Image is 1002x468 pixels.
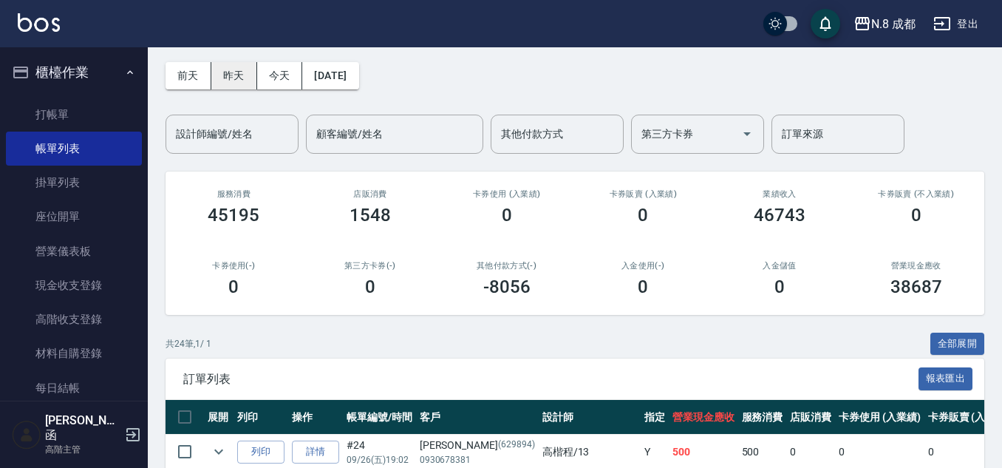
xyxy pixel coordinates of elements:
[6,132,142,166] a: 帳單列表
[6,98,142,132] a: 打帳單
[234,400,288,435] th: 列印
[754,205,805,225] h3: 46743
[257,62,303,89] button: 今天
[865,189,967,199] h2: 卡券販賣 (不入業績)
[918,367,973,390] button: 報表匯出
[416,400,539,435] th: 客戶
[420,438,535,453] div: [PERSON_NAME]
[641,400,669,435] th: 指定
[456,189,557,199] h2: 卡券使用 (入業績)
[930,333,985,356] button: 全部展開
[6,234,142,268] a: 營業儀表板
[918,371,973,385] a: 報表匯出
[18,13,60,32] img: Logo
[6,268,142,302] a: 現金收支登錄
[669,400,738,435] th: 營業現金應收
[347,453,412,467] p: 09/26 (五) 19:02
[638,277,648,297] h3: 0
[735,122,759,146] button: Open
[738,400,787,435] th: 服務消費
[502,205,512,225] h3: 0
[320,189,421,199] h2: 店販消費
[183,261,284,271] h2: 卡券使用(-)
[208,205,259,225] h3: 45195
[927,10,984,38] button: 登出
[343,400,416,435] th: 帳單編號/時間
[786,400,835,435] th: 店販消費
[237,441,284,464] button: 列印
[211,62,257,89] button: 昨天
[871,15,916,33] div: N.8 成都
[292,441,339,464] a: 詳情
[456,261,557,271] h2: 其他付款方式(-)
[420,453,535,467] p: 0930678381
[166,62,211,89] button: 前天
[811,9,840,38] button: save
[638,205,648,225] h3: 0
[498,438,535,453] p: (629894)
[45,443,120,456] p: 高階主管
[45,413,120,443] h5: [PERSON_NAME]函
[6,336,142,370] a: 材料自購登錄
[166,337,211,350] p: 共 24 筆, 1 / 1
[729,189,831,199] h2: 業績收入
[183,372,918,387] span: 訂單列表
[593,189,694,199] h2: 卡券販賣 (入業績)
[365,277,375,297] h3: 0
[835,400,924,435] th: 卡券使用 (入業績)
[593,261,694,271] h2: 入金使用(-)
[302,62,358,89] button: [DATE]
[848,9,921,39] button: N.8 成都
[204,400,234,435] th: 展開
[288,400,343,435] th: 操作
[6,53,142,92] button: 櫃檯作業
[911,205,921,225] h3: 0
[6,302,142,336] a: 高階收支登錄
[539,400,641,435] th: 設計師
[350,205,391,225] h3: 1548
[483,277,531,297] h3: -8056
[774,277,785,297] h3: 0
[6,371,142,405] a: 每日結帳
[320,261,421,271] h2: 第三方卡券(-)
[208,441,230,463] button: expand row
[228,277,239,297] h3: 0
[6,200,142,234] a: 座位開單
[865,261,967,271] h2: 營業現金應收
[890,277,942,297] h3: 38687
[12,420,41,450] img: Person
[729,261,831,271] h2: 入金儲值
[183,189,284,199] h3: 服務消費
[6,166,142,200] a: 掛單列表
